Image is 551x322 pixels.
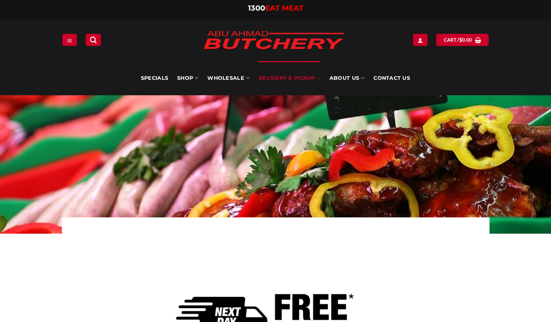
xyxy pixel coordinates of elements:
[141,61,168,95] a: Specials
[86,34,101,46] a: Search
[459,37,472,42] bdi: 0.00
[265,4,303,13] span: EAT MEAT
[196,25,351,56] img: Abu Ahmad Butchery
[62,34,77,46] a: Menu
[248,4,303,13] a: 1300EAT MEAT
[413,34,428,46] a: Login
[459,36,462,44] span: $
[248,4,265,13] span: 1300
[329,61,364,95] a: About Us
[259,61,321,95] a: Delivery & Pickup
[207,61,250,95] a: Wholesale
[177,61,198,95] a: SHOP
[373,61,410,95] a: Contact Us
[444,36,472,44] span: Cart /
[436,34,489,46] a: View cart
